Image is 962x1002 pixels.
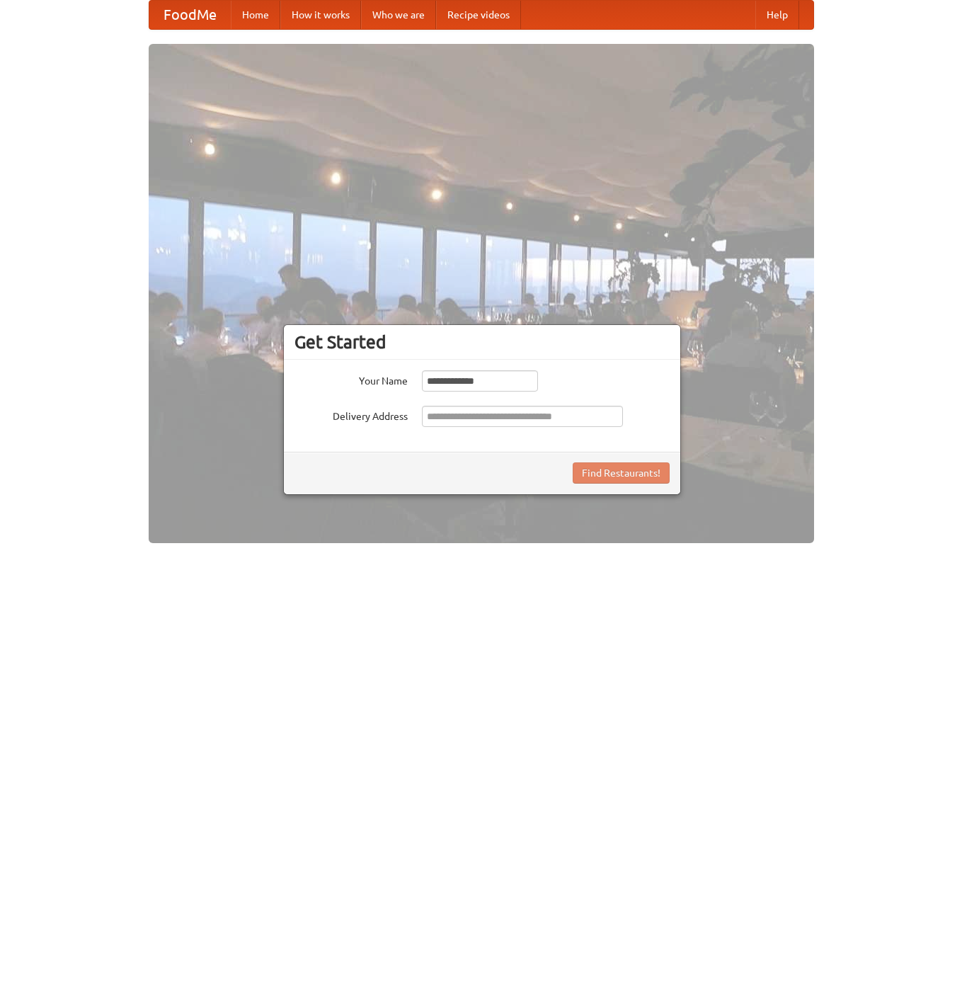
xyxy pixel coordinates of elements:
[231,1,280,29] a: Home
[361,1,436,29] a: Who we are
[149,1,231,29] a: FoodMe
[294,406,408,423] label: Delivery Address
[436,1,521,29] a: Recipe videos
[573,462,670,484] button: Find Restaurants!
[755,1,799,29] a: Help
[280,1,361,29] a: How it works
[294,370,408,388] label: Your Name
[294,331,670,353] h3: Get Started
